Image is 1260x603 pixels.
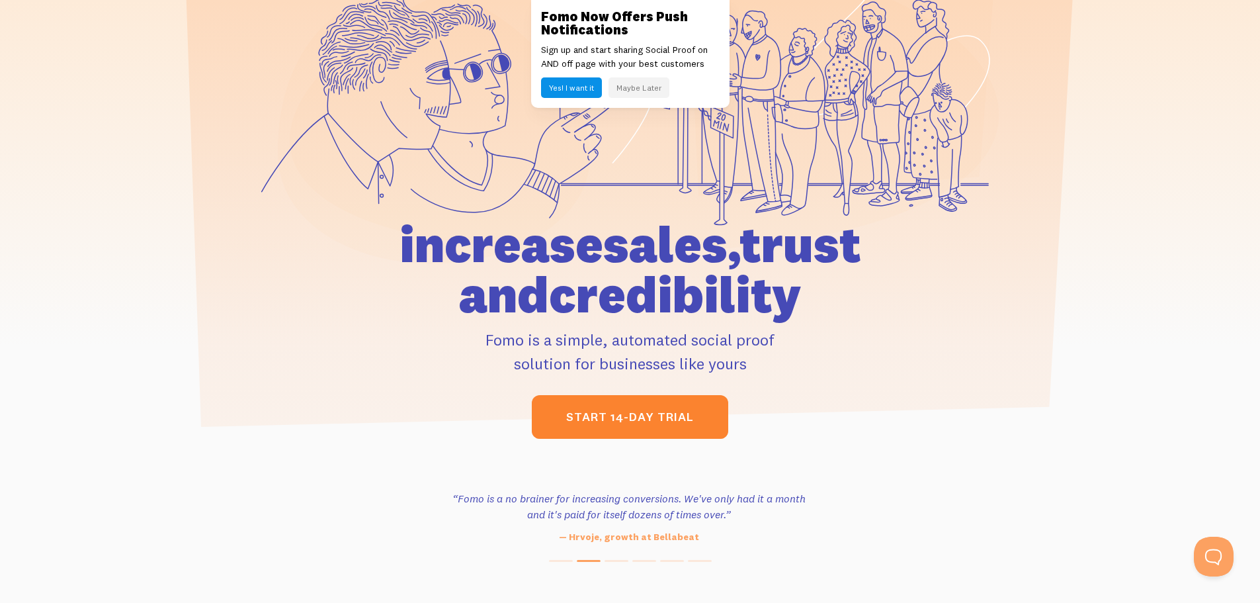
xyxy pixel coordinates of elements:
[609,77,669,98] button: Maybe Later
[532,395,728,439] a: start 14-day trial
[448,490,810,522] h3: “Fomo is a no brainer for increasing conversions. We've only had it a month and it's paid for its...
[1194,537,1234,577] iframe: Help Scout Beacon - Open
[448,530,810,544] p: — Hrvoje, growth at Bellabeat
[541,77,602,98] button: Yes! I want it
[324,328,937,375] p: Fomo is a simple, automated social proof solution for businesses like yours
[541,10,720,36] h3: Fomo Now Offers Push Notifications
[541,43,720,71] p: Sign up and start sharing Social Proof on AND off page with your best customers
[324,219,937,320] h1: increase sales, trust and credibility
